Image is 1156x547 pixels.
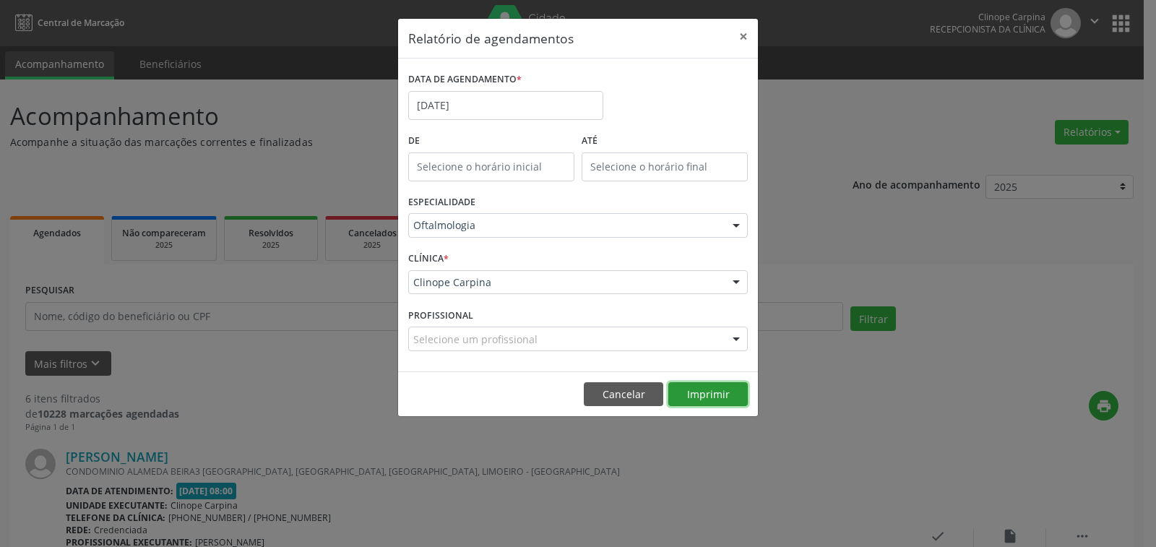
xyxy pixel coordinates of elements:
label: De [408,130,574,152]
input: Selecione o horário final [582,152,748,181]
h5: Relatório de agendamentos [408,29,574,48]
input: Selecione o horário inicial [408,152,574,181]
label: ATÉ [582,130,748,152]
button: Cancelar [584,382,663,407]
button: Close [729,19,758,54]
input: Selecione uma data ou intervalo [408,91,603,120]
label: ESPECIALIDADE [408,191,475,214]
button: Imprimir [668,382,748,407]
span: Selecione um profissional [413,332,538,347]
label: CLÍNICA [408,248,449,270]
label: DATA DE AGENDAMENTO [408,69,522,91]
span: Clinope Carpina [413,275,718,290]
label: PROFISSIONAL [408,304,473,327]
span: Oftalmologia [413,218,718,233]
